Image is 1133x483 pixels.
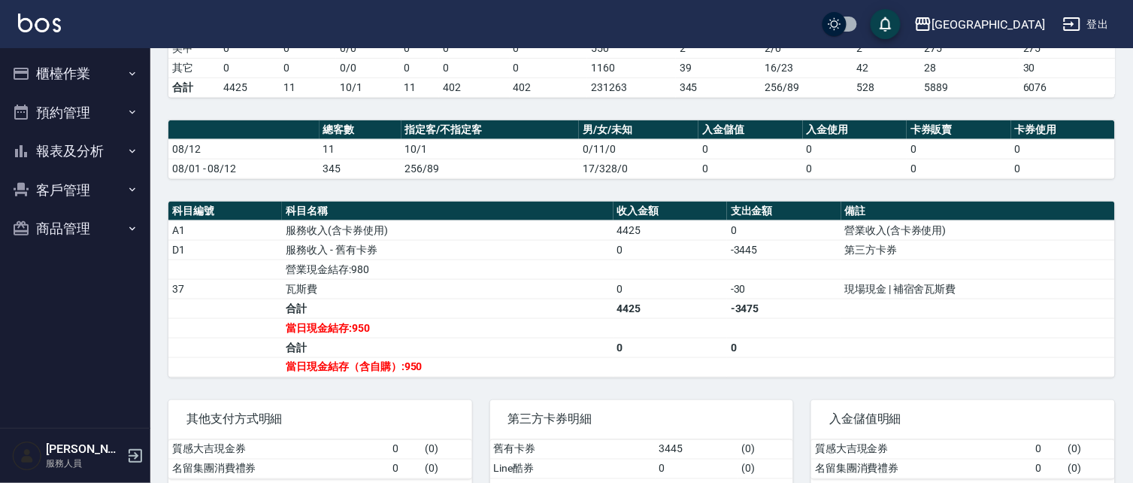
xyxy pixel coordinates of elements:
button: [GEOGRAPHIC_DATA] [908,9,1051,40]
td: ( 0 ) [738,440,793,460]
td: 11 [400,77,439,97]
td: 0 [389,440,421,460]
td: 名留集團消費禮券 [168,459,389,478]
table: a dense table [168,440,472,479]
td: 0 [727,220,841,240]
td: 舊有卡券 [490,440,656,460]
button: 櫃檯作業 [6,54,144,93]
td: A1 [168,220,282,240]
button: 商品管理 [6,209,144,248]
table: a dense table [168,120,1115,179]
td: 0 [727,338,841,357]
td: 10/1 [401,139,580,159]
td: 256/89 [761,77,853,97]
td: 0 [439,38,510,58]
th: 入金使用 [803,120,907,140]
td: Line酷券 [490,459,656,478]
th: 科目編號 [168,202,282,221]
td: 0 [656,459,738,478]
td: 質感大吉現金券 [811,440,1032,460]
td: 16 / 23 [761,58,853,77]
td: 0 [1011,159,1115,178]
td: 當日現金結存:950 [282,318,613,338]
td: 0 [907,159,1010,178]
td: 17/328/0 [579,159,698,178]
td: 0 / 0 [336,58,400,77]
img: Person [12,441,42,471]
td: 0 [220,38,280,58]
td: 合計 [168,77,220,97]
td: 2 [853,38,921,58]
td: 現場現金 | 補宿舍瓦斯費 [841,279,1115,299]
td: 256/89 [401,159,580,178]
td: 瓦斯費 [282,279,613,299]
td: 美甲 [168,38,220,58]
button: 預約管理 [6,93,144,132]
p: 服務人員 [46,457,123,470]
button: 登出 [1057,11,1115,38]
td: 275 [1019,38,1125,58]
td: D1 [168,240,282,260]
td: 服務收入 - 舊有卡券 [282,240,613,260]
td: 0 [698,139,802,159]
td: 0 [1032,459,1065,478]
td: 0 [613,279,727,299]
th: 支出金額 [727,202,841,221]
table: a dense table [168,202,1115,378]
td: 0 [389,459,421,478]
th: 總客數 [320,120,401,140]
td: 10/1 [336,77,400,97]
td: 0 [698,159,802,178]
td: 345 [676,77,762,97]
td: 營業收入(含卡券使用) [841,220,1115,240]
td: -30 [727,279,841,299]
td: 0 [1011,139,1115,159]
td: 0/11/0 [579,139,698,159]
td: 質感大吉現金券 [168,440,389,460]
td: 37 [168,279,282,299]
td: ( 0 ) [421,440,471,460]
td: 0 [907,139,1010,159]
td: 合計 [282,338,613,357]
th: 男/女/未知 [579,120,698,140]
td: 0 [280,38,337,58]
td: 30 [1019,58,1125,77]
td: ( 0 ) [1065,440,1115,460]
td: 08/01 - 08/12 [168,159,320,178]
td: 345 [320,159,401,178]
td: 28 [921,58,1020,77]
td: 1160 [587,58,676,77]
div: [GEOGRAPHIC_DATA] [932,15,1045,34]
td: 第三方卡券 [841,240,1115,260]
td: 合計 [282,299,613,318]
td: 0 [510,58,588,77]
td: ( 0 ) [1065,459,1115,478]
td: 4425 [613,299,727,318]
td: 11 [280,77,337,97]
td: 528 [853,77,921,97]
td: -3445 [727,240,841,260]
th: 指定客/不指定客 [401,120,580,140]
td: 11 [320,139,401,159]
td: 0 [439,58,510,77]
th: 卡券使用 [1011,120,1115,140]
td: 39 [676,58,762,77]
td: 0 [803,139,907,159]
button: save [871,9,901,39]
td: 0 [400,38,439,58]
th: 收入金額 [613,202,727,221]
td: 當日現金結存（含自購）:950 [282,357,613,377]
h5: [PERSON_NAME] [46,442,123,457]
th: 科目名稱 [282,202,613,221]
td: 0 [220,58,280,77]
td: ( 0 ) [421,459,471,478]
td: 0 / 0 [336,38,400,58]
td: 0 [613,338,727,357]
button: 客戶管理 [6,171,144,210]
td: 231263 [587,77,676,97]
th: 卡券販賣 [907,120,1010,140]
td: -3475 [727,299,841,318]
td: 0 [400,58,439,77]
span: 入金儲值明細 [829,412,1097,427]
th: 備註 [841,202,1115,221]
